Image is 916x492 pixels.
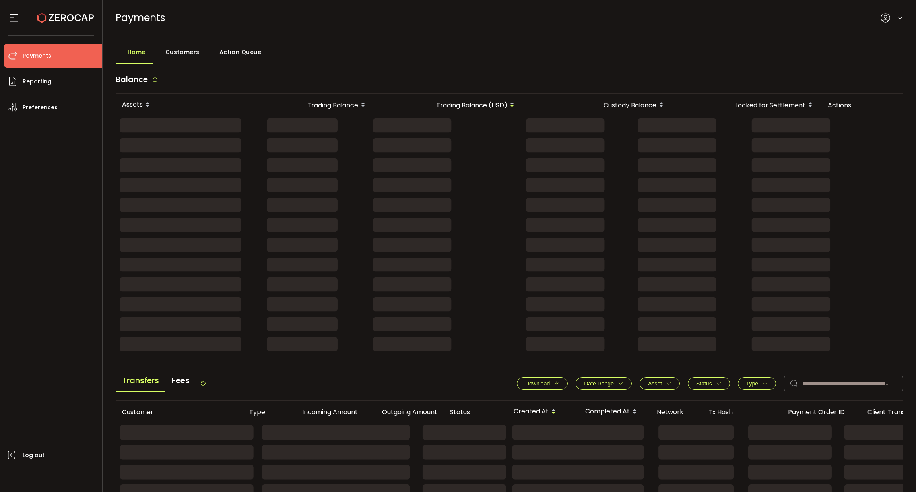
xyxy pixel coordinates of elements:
span: Type [746,380,758,387]
span: Reporting [23,76,51,87]
div: Assets [116,98,239,112]
div: Payment Order ID [782,407,861,416]
button: Type [738,377,776,390]
span: Payments [116,11,165,25]
button: Download [517,377,568,390]
div: Type [243,407,285,416]
div: Incoming Amount [285,407,364,416]
div: Status [444,407,507,416]
span: Fees [165,370,196,391]
div: Completed At [579,405,650,418]
span: Download [525,380,550,387]
div: Actions [821,101,901,110]
span: Asset [648,380,662,387]
span: Customers [165,44,200,60]
div: Outgoing Amount [364,407,444,416]
span: Payments [23,50,51,62]
button: Asset [640,377,680,390]
div: Created At [507,405,579,418]
div: Trading Balance (USD) [374,98,523,112]
div: Tx Hash [702,407,782,416]
span: Status [696,380,712,387]
div: Custody Balance [523,98,672,112]
span: Log out [23,449,45,461]
span: Preferences [23,102,58,113]
span: Balance [116,74,148,85]
div: Customer [116,407,243,416]
span: Transfers [116,370,165,392]
div: Locked for Settlement [672,98,821,112]
span: Action Queue [219,44,262,60]
div: Network [650,407,702,416]
button: Status [688,377,730,390]
span: Home [128,44,146,60]
div: Trading Balance [239,98,374,112]
span: Date Range [584,380,614,387]
button: Date Range [576,377,632,390]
